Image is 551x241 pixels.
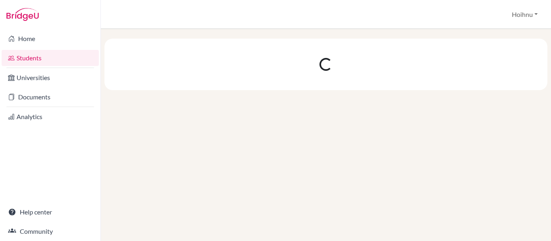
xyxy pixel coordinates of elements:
a: Home [2,31,99,47]
img: Bridge-U [6,8,39,21]
button: Hoihnu [508,7,541,22]
a: Documents [2,89,99,105]
a: Community [2,223,99,239]
a: Universities [2,70,99,86]
a: Analytics [2,109,99,125]
a: Help center [2,204,99,220]
a: Students [2,50,99,66]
